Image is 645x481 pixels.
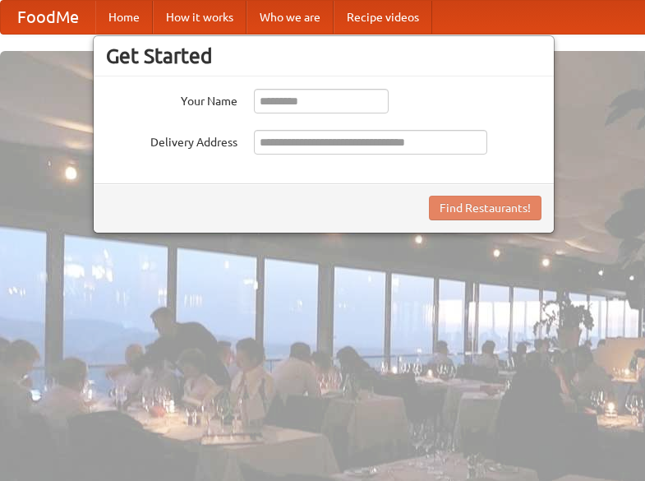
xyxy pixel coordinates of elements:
[334,1,432,34] a: Recipe videos
[106,44,541,68] h3: Get Started
[95,1,153,34] a: Home
[429,196,541,220] button: Find Restaurants!
[153,1,246,34] a: How it works
[106,89,237,109] label: Your Name
[106,130,237,150] label: Delivery Address
[1,1,95,34] a: FoodMe
[246,1,334,34] a: Who we are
